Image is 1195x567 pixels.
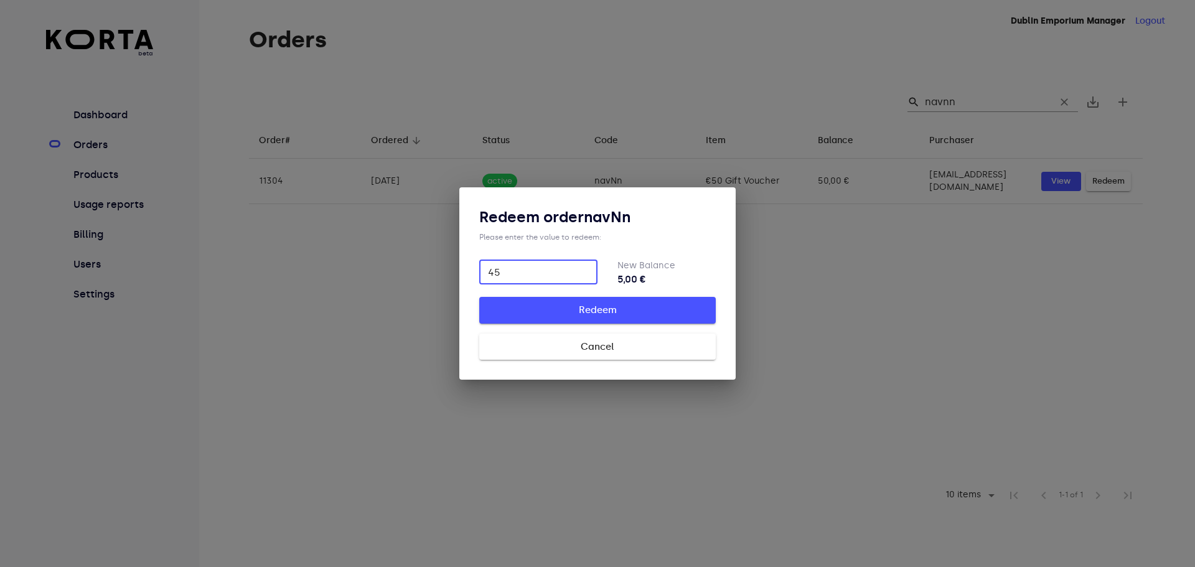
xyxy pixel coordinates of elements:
label: New Balance [617,260,675,271]
div: Please enter the value to redeem: [479,232,716,242]
button: Cancel [479,334,716,360]
span: Cancel [499,339,696,355]
button: Redeem [479,297,716,323]
span: Redeem [499,302,696,318]
strong: 5,00 € [617,272,716,287]
h3: Redeem order navNn [479,207,716,227]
